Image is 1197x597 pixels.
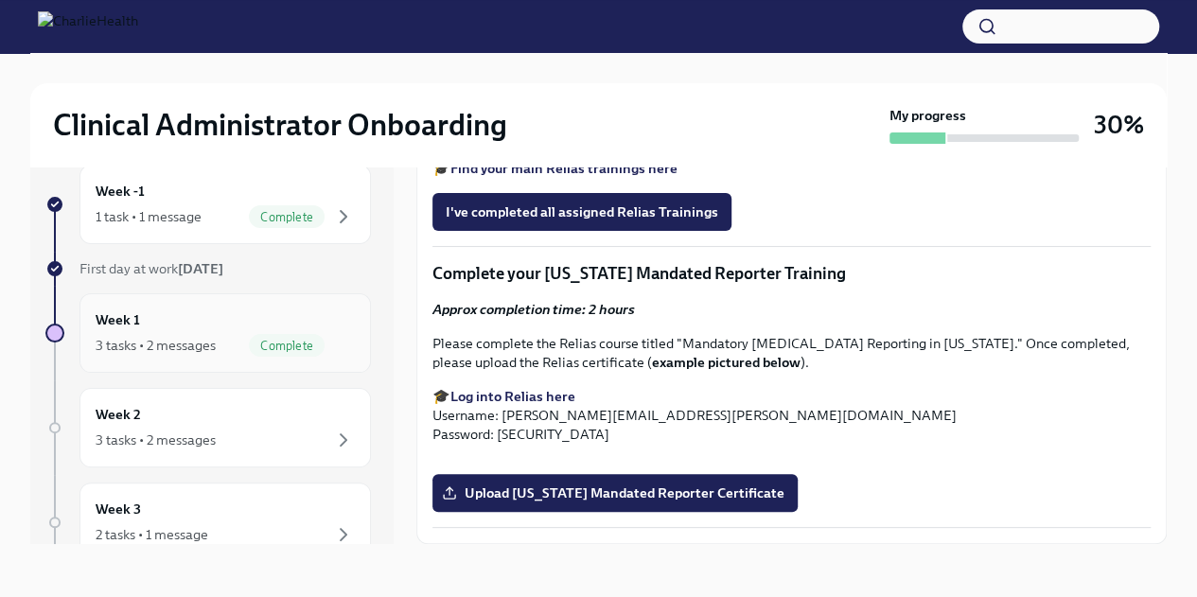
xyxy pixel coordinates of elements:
a: Find your main Relias trainings here [450,160,678,177]
strong: [DATE] [178,260,223,277]
span: I've completed all assigned Relias Trainings [446,202,718,221]
h6: Week 1 [96,309,140,330]
a: Week 32 tasks • 1 message [45,483,371,562]
a: Week 13 tasks • 2 messagesComplete [45,293,371,373]
div: 2 tasks • 1 message [96,525,208,544]
p: 🎓 [432,159,1151,178]
span: First day at work [79,260,223,277]
strong: My progress [889,106,966,125]
span: Upload [US_STATE] Mandated Reporter Certificate [446,483,784,502]
p: 🎓 Username: [PERSON_NAME][EMAIL_ADDRESS][PERSON_NAME][DOMAIN_NAME] Password: [SECURITY_DATA] [432,387,1151,444]
img: CharlieHealth [38,11,138,42]
a: Week -11 task • 1 messageComplete [45,165,371,244]
button: I've completed all assigned Relias Trainings [432,193,731,231]
h2: Clinical Administrator Onboarding [53,106,507,144]
h3: 30% [1094,108,1144,142]
div: 3 tasks • 2 messages [96,430,216,449]
p: Complete your [US_STATE] Mandated Reporter Training [432,262,1151,285]
div: 3 tasks • 2 messages [96,336,216,355]
h6: Week 3 [96,499,141,519]
h6: Week -1 [96,181,145,202]
a: First day at work[DATE] [45,259,371,278]
strong: Approx completion time: 2 hours [432,301,635,318]
a: Log into Relias here [450,388,575,405]
label: Upload [US_STATE] Mandated Reporter Certificate [432,474,798,512]
h6: Week 2 [96,404,141,425]
span: Complete [249,339,325,353]
p: Please complete the Relias course titled "Mandatory [MEDICAL_DATA] Reporting in [US_STATE]." Once... [432,334,1151,372]
div: 1 task • 1 message [96,207,202,226]
strong: example pictured below [652,354,801,371]
a: Week 23 tasks • 2 messages [45,388,371,467]
span: Complete [249,210,325,224]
